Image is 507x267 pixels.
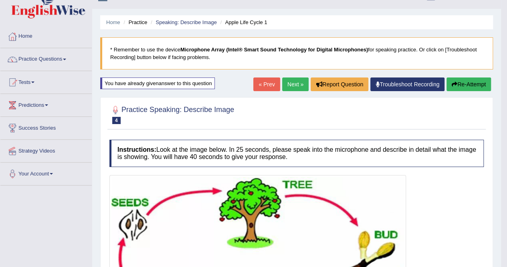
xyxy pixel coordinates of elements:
blockquote: * Remember to use the device for speaking practice. Or click on [Troubleshoot Recording] button b... [100,37,493,69]
b: Microphone Array (Intel® Smart Sound Technology for Digital Microphones) [180,47,368,53]
a: Tests [0,71,92,91]
a: Strategy Videos [0,140,92,160]
span: 4 [112,117,121,124]
a: Success Stories [0,117,92,137]
a: Next » [282,77,309,91]
a: « Prev [253,77,280,91]
li: Apple Life Cycle 1 [218,18,267,26]
h2: Practice Speaking: Describe Image [109,104,234,124]
a: Speaking: Describe Image [156,19,216,25]
button: Re-Attempt [446,77,491,91]
a: Predictions [0,94,92,114]
a: Your Account [0,163,92,183]
div: You have already given answer to this question [100,77,215,89]
h4: Look at the image below. In 25 seconds, please speak into the microphone and describe in detail w... [109,140,484,167]
li: Practice [121,18,147,26]
button: Report Question [311,77,368,91]
a: Troubleshoot Recording [370,77,444,91]
a: Home [0,25,92,45]
a: Practice Questions [0,48,92,68]
b: Instructions: [117,146,156,153]
a: Home [106,19,120,25]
